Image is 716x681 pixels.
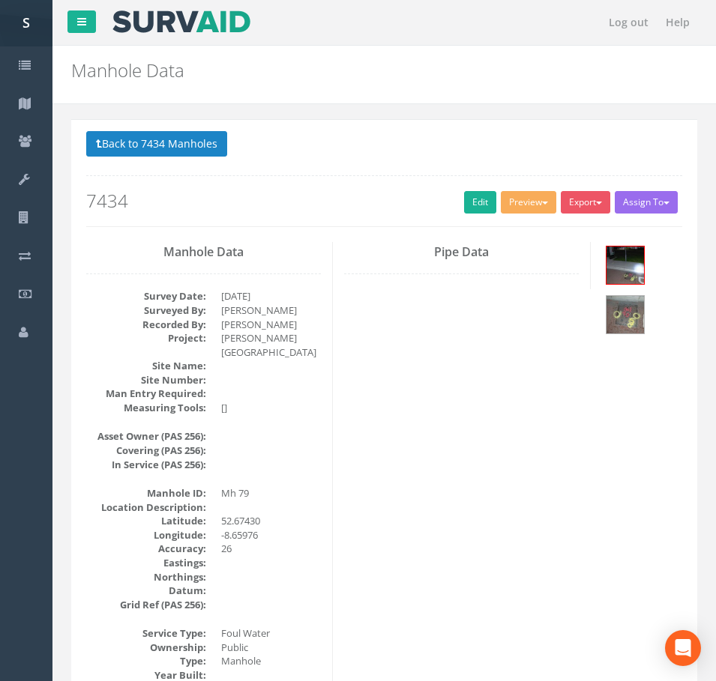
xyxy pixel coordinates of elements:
[86,401,206,415] dt: Measuring Tools:
[86,556,206,570] dt: Eastings:
[86,500,206,515] dt: Location Description:
[86,570,206,584] dt: Northings:
[607,246,644,284] img: 9712a1b8-dfc0-69fb-6331-d29c736a1f56_7e8aa6f4-0290-c93b-5803-7ff25013c2ec_thumb.jpg
[615,191,678,214] button: Assign To
[221,401,321,415] dd: []
[86,458,206,472] dt: In Service (PAS 256):
[221,514,321,528] dd: 52.67430
[86,331,206,345] dt: Project:
[86,584,206,598] dt: Datum:
[86,626,206,641] dt: Service Type:
[221,626,321,641] dd: Foul Water
[501,191,556,214] button: Preview
[221,542,321,556] dd: 26
[221,654,321,668] dd: Manhole
[86,654,206,668] dt: Type:
[86,387,206,401] dt: Man Entry Required:
[344,246,579,259] h3: Pipe Data
[665,630,701,666] div: Open Intercom Messenger
[221,486,321,500] dd: Mh 79
[86,429,206,444] dt: Asset Owner (PAS 256):
[86,528,206,542] dt: Longitude:
[221,331,321,359] dd: [PERSON_NAME] [GEOGRAPHIC_DATA]
[221,289,321,303] dd: [DATE]
[86,191,682,211] h2: 7434
[221,303,321,318] dd: [PERSON_NAME]
[221,318,321,332] dd: [PERSON_NAME]
[561,191,610,214] button: Export
[86,318,206,332] dt: Recorded By:
[71,61,697,80] h2: Manhole Data
[86,359,206,373] dt: Site Name:
[86,514,206,528] dt: Latitude:
[86,246,321,259] h3: Manhole Data
[86,444,206,458] dt: Covering (PAS 256):
[86,598,206,612] dt: Grid Ref (PAS 256):
[86,131,227,157] button: Back to 7434 Manholes
[221,528,321,542] dd: -8.65976
[221,641,321,655] dd: Public
[86,289,206,303] dt: Survey Date:
[86,486,206,500] dt: Manhole ID:
[607,296,644,333] img: 9712a1b8-dfc0-69fb-6331-d29c736a1f56_16c01fae-5d41-9843-feed-f43b6189a0cc_thumb.jpg
[86,641,206,655] dt: Ownership:
[86,373,206,387] dt: Site Number:
[86,542,206,556] dt: Accuracy:
[86,303,206,318] dt: Surveyed By:
[464,191,496,214] a: Edit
